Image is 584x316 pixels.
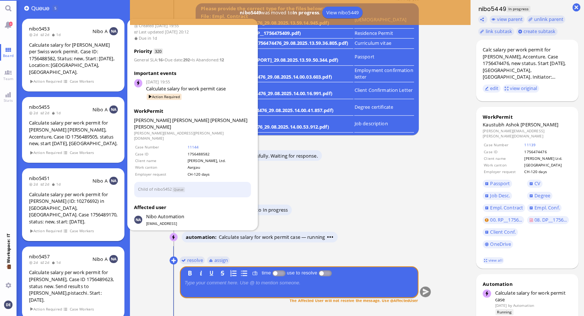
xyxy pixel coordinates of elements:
[135,144,186,150] td: Case Number
[260,270,272,276] label: time
[524,149,571,155] td: 1756474476
[135,164,186,170] td: Work canton
[146,79,251,86] span: [DATE] 19:55
[483,142,523,148] td: Case Number
[490,229,516,235] span: Client Conf.
[29,175,50,182] a: nibo5451
[238,9,322,16] span: was moved to .
[327,234,329,240] span: •
[483,114,572,120] div: WorkPermit
[486,28,512,35] span: link subtask
[495,290,572,303] div: Calculate salary for work permit case
[355,40,391,46] runbook-parameter-view: Curriculum vitae
[319,270,332,276] p-inputswitch: use to resolve
[134,23,251,29] span: Created [DATE] 19:55
[192,57,218,63] span: Is Abandoned
[200,100,353,116] td: File: Degree (DEG_EN_BHAKE_1756474476_29.08.2025.14.00.41.857.pdf)
[134,57,157,63] span: General SLA
[187,171,250,177] td: CH-120 days
[495,303,507,308] span: [DATE]
[331,234,334,240] span: •
[134,117,209,123] span: [PERSON_NAME] [PERSON_NAME]
[207,256,230,264] button: assign
[134,70,251,77] h3: Important events
[483,121,519,128] span: Kaustubh Ashok
[483,240,513,248] a: OneDrive
[134,204,251,211] h3: Affected user
[134,117,247,130] span: [PERSON_NAME] [PERSON_NAME]
[9,22,12,26] span: 8
[29,78,62,85] span: Action Required
[186,269,194,277] button: B
[31,4,52,12] span: Queue
[524,162,571,168] td: [GEOGRAPHIC_DATA]
[478,28,514,36] task-group-action-menu: link subtask
[146,213,184,220] span: automation@nibo.ai
[183,57,190,63] strong: 292
[478,15,488,24] button: Copy ticket nibo5449 link to clipboard
[40,32,52,37] span: 2d
[355,120,388,127] runbook-parameter-view: Job description
[51,110,63,115] span: 1d
[508,303,512,308] span: by
[165,57,182,63] span: Due date
[527,204,562,212] a: Empl. Conf.
[200,50,353,66] td: File: Passport (ID_PP_EN_BHAKE_[PASSPORT]_29.08.2025.13.59.50.344.pdf)
[483,149,523,155] td: Case ID
[524,169,571,175] td: CH-120 days
[186,234,219,240] span: automation
[503,85,540,93] button: view original
[197,269,205,277] button: I
[134,48,152,55] span: Priority
[534,180,540,187] span: CV
[490,204,523,211] span: Empl. Contract
[355,53,374,60] runbook-parameter-view: Passport
[69,306,94,312] span: Case Workers
[507,6,530,12] span: In progress
[187,164,250,170] td: Aargau
[134,130,251,141] dd: [PERSON_NAME][EMAIL_ADDRESS][PERSON_NAME][DOMAIN_NAME]
[483,46,572,80] div: Calc salary per work permit for [PERSON_NAME], Accenture. Case 1756474476, new status. Start [DAT...
[51,182,63,187] span: 1d
[179,256,205,264] button: resolve
[355,87,413,93] runbook-parameter-view: Client Confirmation Letter
[516,28,558,36] button: create subtask
[109,105,117,114] img: NA
[200,116,353,133] td: File: Job Desc. (JD_EN_BHAKE_1756474476_29.08.2025.14.00.53.912.pdf)
[220,57,224,63] strong: 12
[29,110,40,115] span: 2d
[200,67,353,83] td: File: Empl. Conf. (ECL_EN_BHAKE_1756474476_29.08.2025.14.00.03.603.pdf)
[483,128,572,139] dd: [PERSON_NAME][EMAIL_ADDRESS][PERSON_NAME][DOMAIN_NAME]
[51,32,63,37] span: 1d
[483,216,524,224] a: 00. RP__1756...
[40,110,52,115] span: 2d
[534,204,559,211] span: Empl. Conf.
[158,57,163,63] strong: 16
[69,150,94,156] span: Case Workers
[240,9,261,16] b: nibo5449
[524,155,571,161] td: [PERSON_NAME] Ltd.
[200,83,353,99] td: File: Client Conf. (CCL_EN_BHAKE_1756474476_29.08.2025.14.00.16.991.pdf)
[4,301,12,309] img: You
[355,104,393,110] runbook-parameter-view: Degree certificate
[219,234,334,240] span: Calculate salary for work permit case — running
[483,228,518,236] a: Client Conf.
[146,85,251,93] div: Calculate salary for work permit case
[290,298,418,303] span: The Affected User will not receive the message. Use @AffectedUser
[322,7,363,18] a: View nibo5449
[29,42,118,76] div: Calculate salary for [PERSON_NAME] per Swiss work permit. Case ID: 1756488582, Status: new, Start...
[29,306,62,312] span: Action Required
[29,150,62,156] span: Action Required
[355,67,413,80] runbook-parameter-view: Employment confirmation letter
[483,180,512,188] a: Passport
[93,106,108,113] span: Nibo A
[135,171,186,177] td: Employer request
[513,303,534,308] span: automation@bluelakelegal.com
[109,27,117,35] img: NA
[1,76,15,81] span: Team
[207,269,215,277] button: U
[190,57,192,63] span: +
[29,25,50,32] a: nibo5453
